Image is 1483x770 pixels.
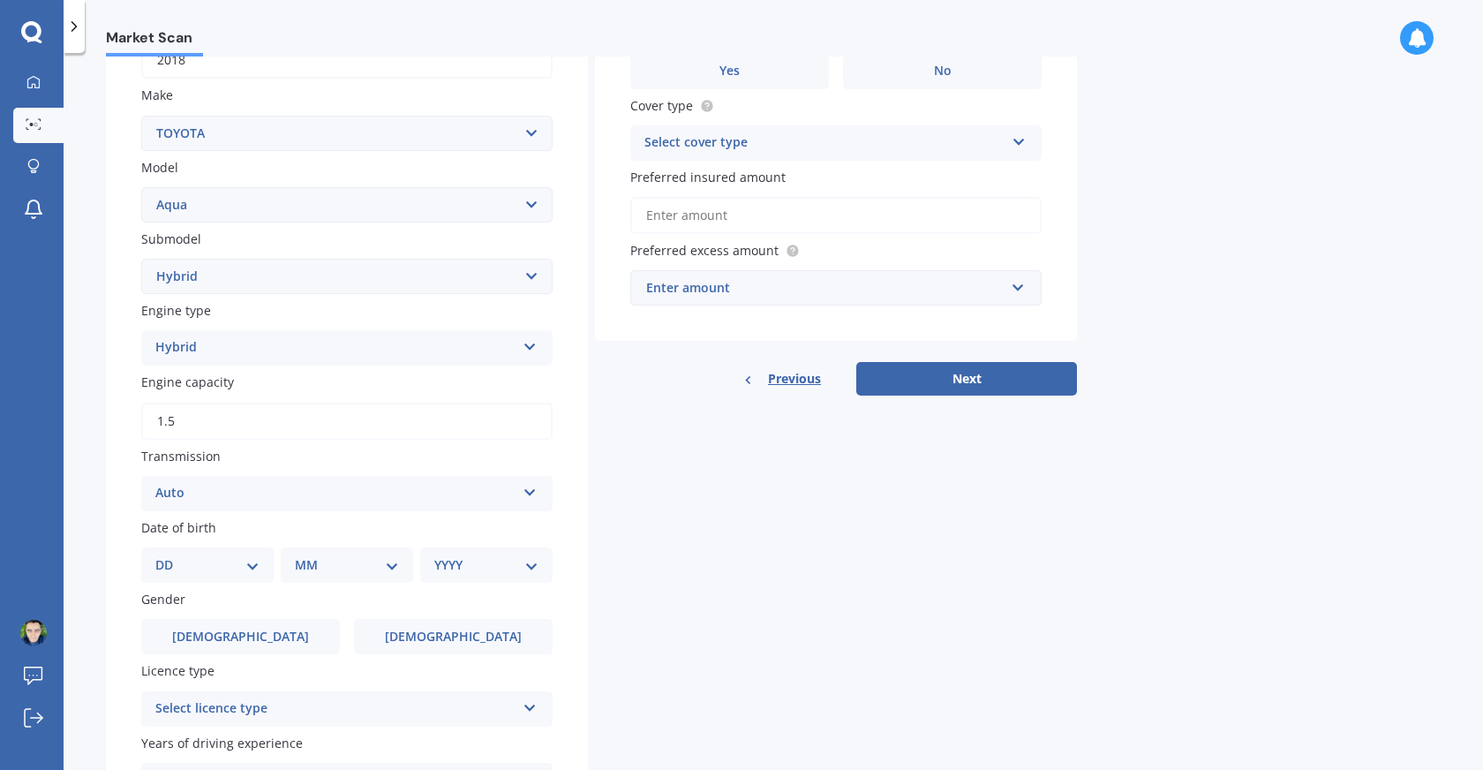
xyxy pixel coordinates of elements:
[141,403,553,440] input: e.g. 1.8
[385,630,522,645] span: [DEMOGRAPHIC_DATA]
[155,698,516,720] div: Select licence type
[141,663,215,680] span: Licence type
[630,197,1042,234] input: Enter amount
[141,735,303,751] span: Years of driving experience
[141,42,553,79] input: YYYY
[155,483,516,504] div: Auto
[141,159,178,176] span: Model
[630,97,693,114] span: Cover type
[141,302,211,319] span: Engine type
[934,64,952,79] span: No
[141,374,234,391] span: Engine capacity
[630,242,779,259] span: Preferred excess amount
[155,337,516,359] div: Hybrid
[106,29,203,53] span: Market Scan
[20,620,47,646] img: ACg8ocIpuMFu0ID3snkn3VwgiPWGpznokZTECyndVr8_yfHAH9EE7j5qRg=s96-c
[768,366,821,392] span: Previous
[644,132,1005,154] div: Select cover type
[141,519,216,536] span: Date of birth
[172,630,309,645] span: [DEMOGRAPHIC_DATA]
[141,591,185,608] span: Gender
[646,278,1005,298] div: Enter amount
[141,87,173,104] span: Make
[141,448,221,464] span: Transmission
[630,169,786,185] span: Preferred insured amount
[719,64,740,79] span: Yes
[856,362,1077,396] button: Next
[141,230,201,247] span: Submodel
